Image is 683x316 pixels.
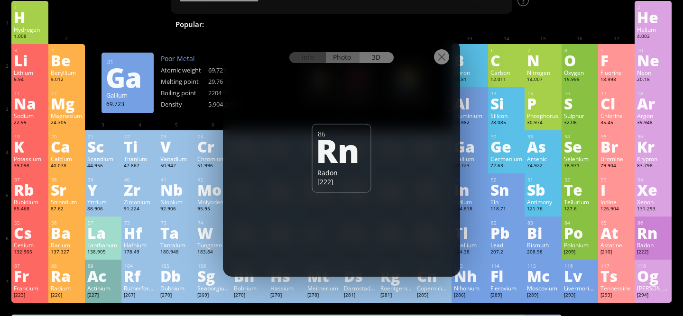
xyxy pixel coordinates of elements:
div: 42 [198,177,229,183]
div: Hassium [270,284,302,292]
div: Nh [454,268,486,283]
div: V [160,139,192,154]
div: Ar [637,96,669,111]
div: 88 [51,263,83,269]
div: 1.008 [14,33,46,41]
div: 53 [601,177,632,183]
div: 85 [601,220,632,226]
div: He [637,9,669,25]
div: Ge [490,139,522,154]
div: 8 [564,47,596,54]
div: 2 [637,4,669,10]
div: 86 [637,220,669,226]
div: Sg [197,268,229,283]
div: 72.63 [490,163,522,170]
div: 118.71 [490,206,522,213]
div: Indium [454,198,486,206]
div: Po [564,225,596,240]
div: 79.904 [600,163,632,170]
div: [267] [124,292,156,299]
div: 7 [527,47,559,54]
div: 87.62 [51,206,83,213]
div: 87 [14,263,46,269]
div: Pb [490,225,522,240]
div: 208.98 [527,249,559,256]
div: 91.224 [124,206,156,213]
div: 12 [51,90,83,97]
div: Nihonium [454,284,486,292]
div: Silicon [490,112,522,119]
div: 16 [564,90,596,97]
div: Rutherfordium [124,284,156,292]
div: Nb [160,182,192,197]
div: 183.84 [197,249,229,256]
div: Ra [51,268,83,283]
div: Ts [600,268,632,283]
div: Atomic weight [161,66,208,74]
div: Hafnium [124,241,156,249]
div: Magnesium [51,112,83,119]
div: Ba [51,225,83,240]
div: 10.81 [454,76,486,84]
div: 49 [454,177,486,183]
div: 22 [124,134,156,140]
div: 24.305 [51,119,83,127]
div: 104 [124,263,156,269]
div: Lead [490,241,522,249]
div: 35 [601,134,632,140]
div: Seaborgium [197,284,229,292]
div: [270] [234,292,266,299]
div: Cr [197,139,229,154]
div: 51 [527,177,559,183]
div: 92.906 [160,206,192,213]
div: As [527,139,559,154]
div: B [454,53,486,68]
div: 138.905 [87,249,119,256]
div: [293] [600,292,632,299]
div: 26.982 [454,119,486,127]
div: 18 [637,90,669,97]
div: Al [454,96,486,111]
div: Sulphur [564,112,596,119]
div: Tungsten [197,241,229,249]
div: [226] [51,292,83,299]
div: 38 [51,177,83,183]
div: Niobium [160,198,192,206]
div: Oxygen [564,69,596,76]
div: Rn [316,134,365,166]
div: 44.956 [87,163,119,170]
div: 9 [601,47,632,54]
div: Se [564,139,596,154]
div: Copernicium [417,284,449,292]
div: 69.723 [454,163,486,170]
div: Tantalum [160,241,192,249]
div: Rg [380,268,412,283]
div: [210] [600,249,632,256]
div: 24 [198,134,229,140]
div: Dubnium [160,284,192,292]
div: Cs [14,225,46,240]
div: Poor Metal [161,54,256,63]
div: Argon [637,112,669,119]
div: Aluminium [454,112,486,119]
div: 82 [491,220,522,226]
div: 73 [161,220,192,226]
div: 32 [491,134,522,140]
div: Nitrogen [527,69,559,76]
div: Boiling point [161,89,208,97]
div: K [14,139,46,154]
div: Mo [197,182,229,197]
div: [281] [344,292,376,299]
div: Cn [417,268,449,283]
div: Rubidium [14,198,46,206]
div: Ga [106,70,148,85]
div: [281] [380,292,412,299]
div: Astatine [600,241,632,249]
div: Roentgenium [380,284,412,292]
div: Tellurium [564,198,596,206]
div: P [527,96,559,111]
div: Na [14,96,46,111]
div: Ds [344,268,376,283]
div: 117 [601,263,632,269]
div: Og [637,268,669,283]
